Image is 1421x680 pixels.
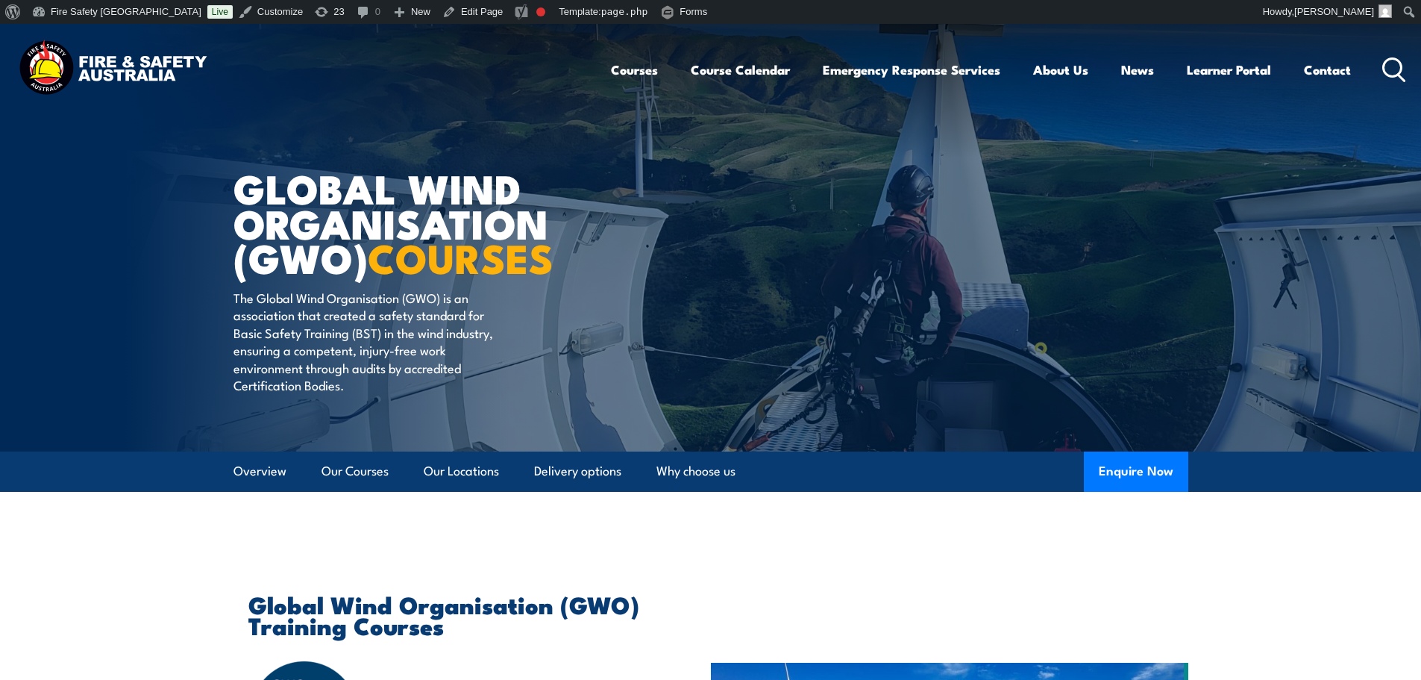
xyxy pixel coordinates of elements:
a: About Us [1033,50,1088,90]
a: Learner Portal [1187,50,1271,90]
a: Courses [611,50,658,90]
a: Course Calendar [691,50,790,90]
a: Emergency Response Services [823,50,1000,90]
h1: Global Wind Organisation (GWO) [233,170,602,275]
span: [PERSON_NAME] [1294,6,1374,17]
a: News [1121,50,1154,90]
a: Live [207,5,233,19]
h2: Global Wind Organisation (GWO) Training Courses [248,593,642,635]
a: Our Courses [321,452,389,491]
button: Enquire Now [1084,452,1188,492]
a: Our Locations [424,452,499,491]
p: The Global Wind Organisation (GWO) is an association that created a safety standard for Basic Saf... [233,289,506,393]
strong: COURSES [368,225,553,287]
a: Why choose us [656,452,735,491]
a: Delivery options [534,452,621,491]
span: page.php [601,6,648,17]
div: Focus keyphrase not set [536,7,545,16]
a: Contact [1304,50,1351,90]
a: Overview [233,452,286,491]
